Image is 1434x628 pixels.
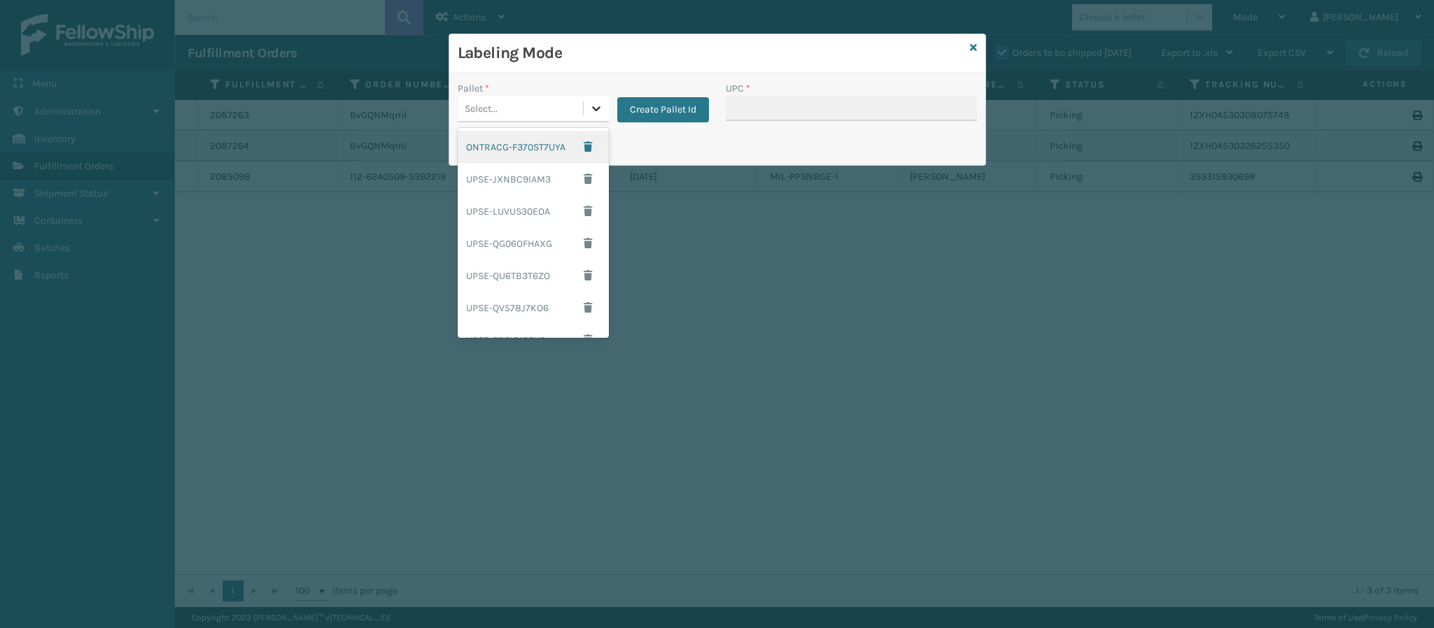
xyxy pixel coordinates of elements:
[458,163,609,195] div: UPSE-JXNBC9IAM3
[458,131,609,163] div: ONTRACG-F370ST7UYA
[726,81,750,96] label: UPC
[458,195,609,227] div: UPSE-LUVUS30EOA
[465,101,498,116] div: Select...
[458,292,609,324] div: UPSE-QV578J7KO6
[458,259,609,292] div: UPSE-QU6TB3T6ZO
[458,227,609,259] div: UPSE-QG06OFHAXG
[458,324,609,356] div: UPSE-SDSIG166YO
[458,81,489,96] label: Pallet
[458,43,964,64] h3: Labeling Mode
[617,97,709,122] button: Create Pallet Id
